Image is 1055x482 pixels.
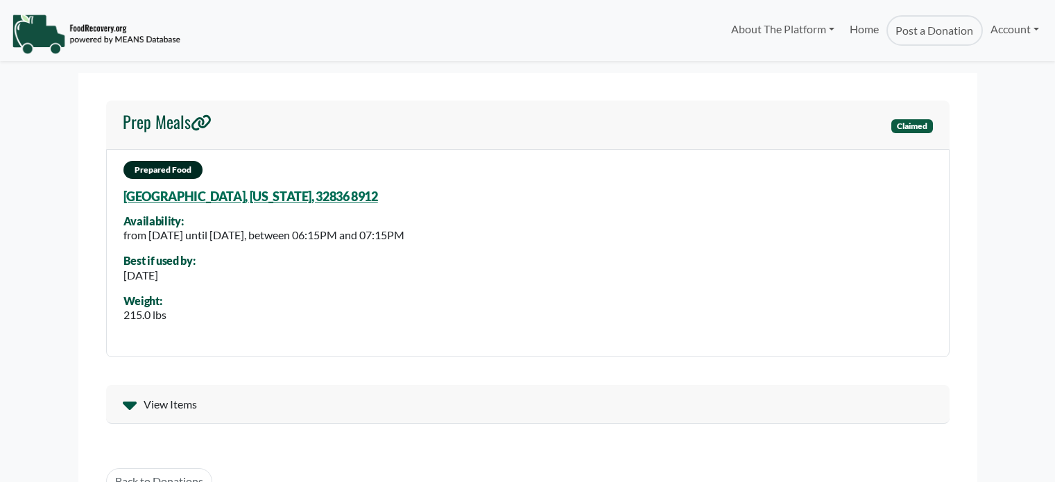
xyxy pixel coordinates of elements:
[123,189,378,204] a: [GEOGRAPHIC_DATA], [US_STATE], 32836 8912
[12,13,180,55] img: NavigationLogo_FoodRecovery-91c16205cd0af1ed486a0f1a7774a6544ea792ac00100771e7dd3ec7c0e58e41.png
[886,15,982,46] a: Post a Donation
[123,255,196,267] div: Best if used by:
[723,15,841,43] a: About The Platform
[123,112,212,132] h4: Prep Meals
[123,307,166,323] div: 215.0 lbs
[123,295,166,307] div: Weight:
[123,112,212,138] a: Prep Meals
[891,119,933,133] span: Claimed
[123,215,404,227] div: Availability:
[123,227,404,243] div: from [DATE] until [DATE], between 06:15PM and 07:15PM
[144,396,197,413] span: View Items
[983,15,1047,43] a: Account
[842,15,886,46] a: Home
[123,161,203,179] span: Prepared Food
[123,267,196,284] div: [DATE]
